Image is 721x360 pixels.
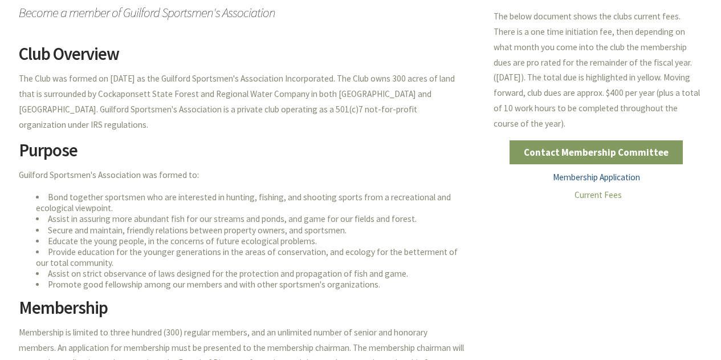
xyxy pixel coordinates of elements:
[36,192,465,213] li: Bond together sportsmen who are interested in hunting, fishing, and shooting sports from a recrea...
[510,140,683,164] a: Contact Membership Committee
[19,45,465,71] h2: Club Overview
[36,213,465,224] li: Assist in assuring more abundant fish for our streams and ponds, and game for our fields and forest.
[36,268,465,279] li: Assist on strict observance of laws designed for the protection and propagation of fish and game.
[494,9,703,132] p: The below document shows the clubs current fees. There is a one time initiation fee, then dependi...
[36,246,465,268] li: Provide education for the younger generations in the areas of conservation, and ecology for the b...
[36,279,465,290] li: Promote good fellowship among our members and with other sportsmen's organizations.
[36,225,465,236] li: Secure and maintain, friendly relations between property owners, and sportsmen.
[19,168,465,183] p: Guilford Sportsmen's Association was formed to:
[19,141,465,168] h2: Purpose
[575,189,622,200] a: Current Fees
[19,71,465,132] p: The Club was formed on [DATE] as the Guilford Sportsmen's Association Incorporated. The Club owns...
[553,172,640,183] a: Membership Application
[19,299,465,325] h2: Membership
[36,236,465,246] li: Educate the young people, in the concerns of future ecological problems.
